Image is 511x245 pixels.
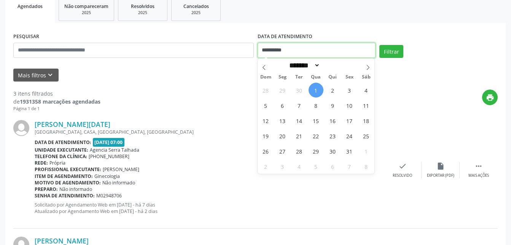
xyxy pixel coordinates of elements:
[35,237,89,245] a: [PERSON_NAME]
[427,173,454,178] div: Exportar (PDF)
[258,113,273,128] span: Outubro 12, 2025
[35,139,91,146] b: Data de atendimento:
[59,186,92,192] span: Não informado
[287,61,320,69] select: Month
[307,75,324,80] span: Qua
[35,202,384,215] p: Solicitado por Agendamento Web em [DATE] - há 7 dias Atualizado por Agendamento Web em [DATE] - h...
[359,98,374,113] span: Outubro 11, 2025
[309,83,323,98] span: Outubro 1, 2025
[258,31,312,43] label: DATA DE ATENDIMENTO
[64,3,108,10] span: Não compareceram
[20,98,100,105] strong: 1931358 marcações agendadas
[359,159,374,174] span: Novembro 8, 2025
[35,186,58,192] b: Preparo:
[258,128,273,143] span: Outubro 19, 2025
[398,162,407,170] i: check
[341,75,358,80] span: Sex
[35,153,87,160] b: Telefone da clínica:
[64,10,108,16] div: 2025
[13,120,29,136] img: img
[292,113,307,128] span: Outubro 14, 2025
[131,3,154,10] span: Resolvidos
[325,83,340,98] span: Outubro 2, 2025
[486,93,494,102] i: print
[358,75,374,80] span: Sáb
[96,192,122,199] span: M02948706
[275,128,290,143] span: Outubro 20, 2025
[342,128,357,143] span: Outubro 24, 2025
[93,138,125,147] span: [DATE] 07:00
[90,147,139,153] span: Agencia Serra Talhada
[309,144,323,159] span: Outubro 29, 2025
[292,128,307,143] span: Outubro 21, 2025
[393,173,412,178] div: Resolvido
[35,173,93,179] b: Item de agendamento:
[292,144,307,159] span: Outubro 28, 2025
[89,153,129,160] span: [PHONE_NUMBER]
[436,162,445,170] i: insert_drive_file
[320,61,345,69] input: Year
[292,159,307,174] span: Novembro 4, 2025
[35,192,95,199] b: Senha de atendimento:
[177,10,215,16] div: 2025
[342,113,357,128] span: Outubro 17, 2025
[275,83,290,98] span: Setembro 29, 2025
[324,75,341,80] span: Qui
[359,128,374,143] span: Outubro 25, 2025
[258,159,273,174] span: Novembro 2, 2025
[94,173,120,179] span: Ginecologia
[35,129,384,135] div: [GEOGRAPHIC_DATA], CASA, [GEOGRAPHIC_DATA], [GEOGRAPHIC_DATA]
[482,90,498,105] button: print
[183,3,209,10] span: Cancelados
[292,98,307,113] span: Outubro 7, 2025
[102,179,135,186] span: Não informado
[13,98,100,106] div: de
[359,113,374,128] span: Outubro 18, 2025
[325,159,340,174] span: Novembro 6, 2025
[292,83,307,98] span: Setembro 30, 2025
[274,75,291,80] span: Seg
[342,159,357,174] span: Novembro 7, 2025
[309,128,323,143] span: Outubro 22, 2025
[359,83,374,98] span: Outubro 4, 2025
[13,106,100,112] div: Página 1 de 1
[309,113,323,128] span: Outubro 15, 2025
[124,10,162,16] div: 2025
[13,90,100,98] div: 3 itens filtrados
[35,160,48,166] b: Rede:
[474,162,483,170] i: 
[325,113,340,128] span: Outubro 16, 2025
[258,144,273,159] span: Outubro 26, 2025
[258,98,273,113] span: Outubro 5, 2025
[13,31,39,43] label: PESQUISAR
[309,98,323,113] span: Outubro 8, 2025
[35,120,110,128] a: [PERSON_NAME][DATE]
[468,173,489,178] div: Mais ações
[35,147,88,153] b: Unidade executante:
[342,144,357,159] span: Outubro 31, 2025
[309,159,323,174] span: Novembro 5, 2025
[275,159,290,174] span: Novembro 3, 2025
[13,69,59,82] button: Mais filtroskeyboard_arrow_down
[103,166,139,173] span: [PERSON_NAME]
[18,3,43,10] span: Agendados
[35,166,101,173] b: Profissional executante:
[342,98,357,113] span: Outubro 10, 2025
[258,83,273,98] span: Setembro 28, 2025
[49,160,65,166] span: Própria
[258,75,274,80] span: Dom
[359,144,374,159] span: Novembro 1, 2025
[325,144,340,159] span: Outubro 30, 2025
[275,98,290,113] span: Outubro 6, 2025
[275,113,290,128] span: Outubro 13, 2025
[379,45,403,58] button: Filtrar
[325,98,340,113] span: Outubro 9, 2025
[342,83,357,98] span: Outubro 3, 2025
[291,75,307,80] span: Ter
[325,128,340,143] span: Outubro 23, 2025
[46,71,54,79] i: keyboard_arrow_down
[35,179,101,186] b: Motivo de agendamento:
[275,144,290,159] span: Outubro 27, 2025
